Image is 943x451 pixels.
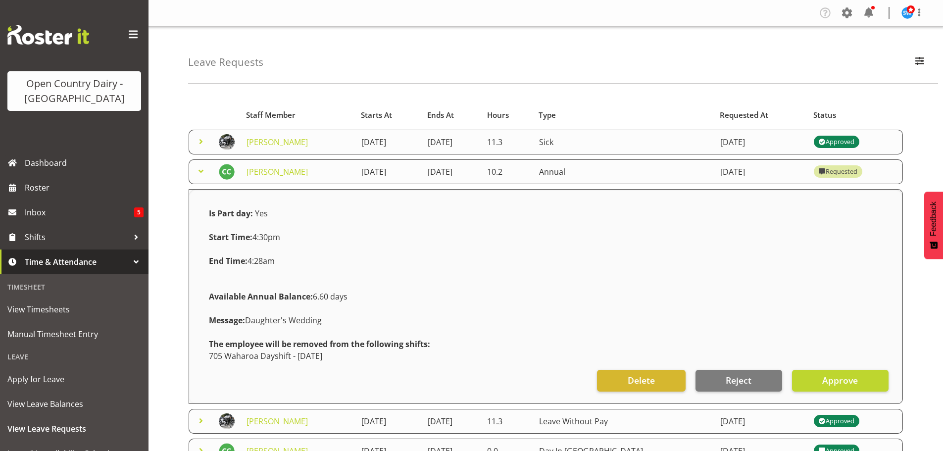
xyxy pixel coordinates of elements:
button: Delete [597,370,685,392]
strong: Is Part day: [209,208,253,219]
span: Delete [628,374,655,387]
img: Rosterit website logo [7,25,89,45]
span: Inbox [25,205,134,220]
span: 4:28am [209,255,275,266]
td: Sick [533,130,714,154]
span: Requested At [720,109,768,121]
button: Reject [695,370,782,392]
a: [PERSON_NAME] [247,416,308,427]
span: Yes [255,208,268,219]
div: Leave [2,347,146,367]
a: [PERSON_NAME] [247,166,308,177]
span: Manual Timesheet Entry [7,327,141,342]
div: Approved [819,415,854,427]
td: [DATE] [422,130,481,154]
div: 6.60 days [203,285,889,308]
span: Apply for Leave [7,372,141,387]
td: [DATE] [714,130,808,154]
img: craig-schlager-reay544363f98204df1b063025af03480625.png [219,134,235,150]
strong: End Time: [209,255,248,266]
img: steve-webb7510.jpg [901,7,913,19]
td: [DATE] [714,159,808,184]
h4: Leave Requests [188,56,263,68]
span: Type [539,109,556,121]
a: Apply for Leave [2,367,146,392]
span: Feedback [929,201,938,236]
td: [DATE] [714,409,808,434]
button: Approve [792,370,889,392]
div: Approved [819,136,854,148]
div: Open Country Dairy - [GEOGRAPHIC_DATA] [17,76,131,106]
button: Feedback - Show survey [924,192,943,259]
td: Leave Without Pay [533,409,714,434]
span: Time & Attendance [25,254,129,269]
span: Status [813,109,836,121]
span: Ends At [427,109,454,121]
strong: The employee will be removed from the following shifts: [209,339,430,350]
img: craig-cottam8257.jpg [219,164,235,180]
td: [DATE] [355,409,422,434]
td: 10.2 [481,159,533,184]
span: Approve [822,374,858,387]
img: craig-schlager-reay544363f98204df1b063025af03480625.png [219,413,235,429]
span: Dashboard [25,155,144,170]
td: Annual [533,159,714,184]
td: [DATE] [422,409,481,434]
a: View Leave Balances [2,392,146,416]
span: View Leave Requests [7,421,141,436]
span: Staff Member [246,109,296,121]
span: Shifts [25,230,129,245]
div: Timesheet [2,277,146,297]
td: [DATE] [355,159,422,184]
a: View Timesheets [2,297,146,322]
span: View Timesheets [7,302,141,317]
strong: Message: [209,315,245,326]
button: Filter Employees [909,51,930,73]
a: Manual Timesheet Entry [2,322,146,347]
a: View Leave Requests [2,416,146,441]
span: Roster [25,180,144,195]
td: [DATE] [355,130,422,154]
span: Hours [487,109,509,121]
span: Starts At [361,109,392,121]
span: 705 Waharoa Dayshift - [DATE] [209,351,322,361]
td: 11.3 [481,409,533,434]
span: Reject [726,374,751,387]
span: View Leave Balances [7,397,141,411]
div: Daughter's Wedding [203,308,889,332]
strong: Available Annual Balance: [209,291,313,302]
a: [PERSON_NAME] [247,137,308,148]
td: [DATE] [422,159,481,184]
span: 4:30pm [209,232,280,243]
span: 5 [134,207,144,217]
strong: Start Time: [209,232,252,243]
td: 11.3 [481,130,533,154]
div: Requested [819,166,857,178]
